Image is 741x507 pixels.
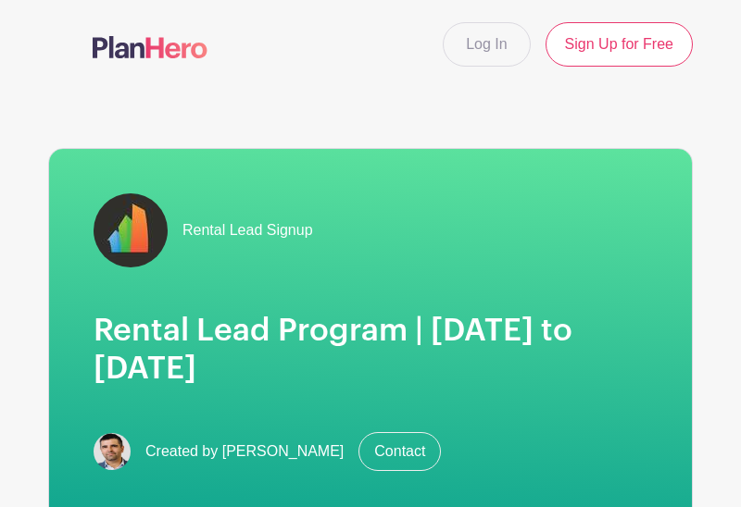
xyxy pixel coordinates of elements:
span: Rental Lead Signup [182,219,313,241]
img: logo-507f7623f17ff9eddc593b1ce0a138ce2505c220e1c5a4e2b4648c50719b7d32.svg [93,36,207,58]
span: Created by [PERSON_NAME] [145,440,344,463]
a: Log In [443,22,530,67]
a: Contact [358,432,441,471]
a: Sign Up for Free [546,22,693,67]
img: fulton-grace-logo.jpeg [94,193,168,267]
h1: Rental Lead Program | [DATE] to [DATE] [94,312,647,388]
img: Screen%20Shot%202023-02-21%20at%2010.54.51%20AM.png [94,433,131,470]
